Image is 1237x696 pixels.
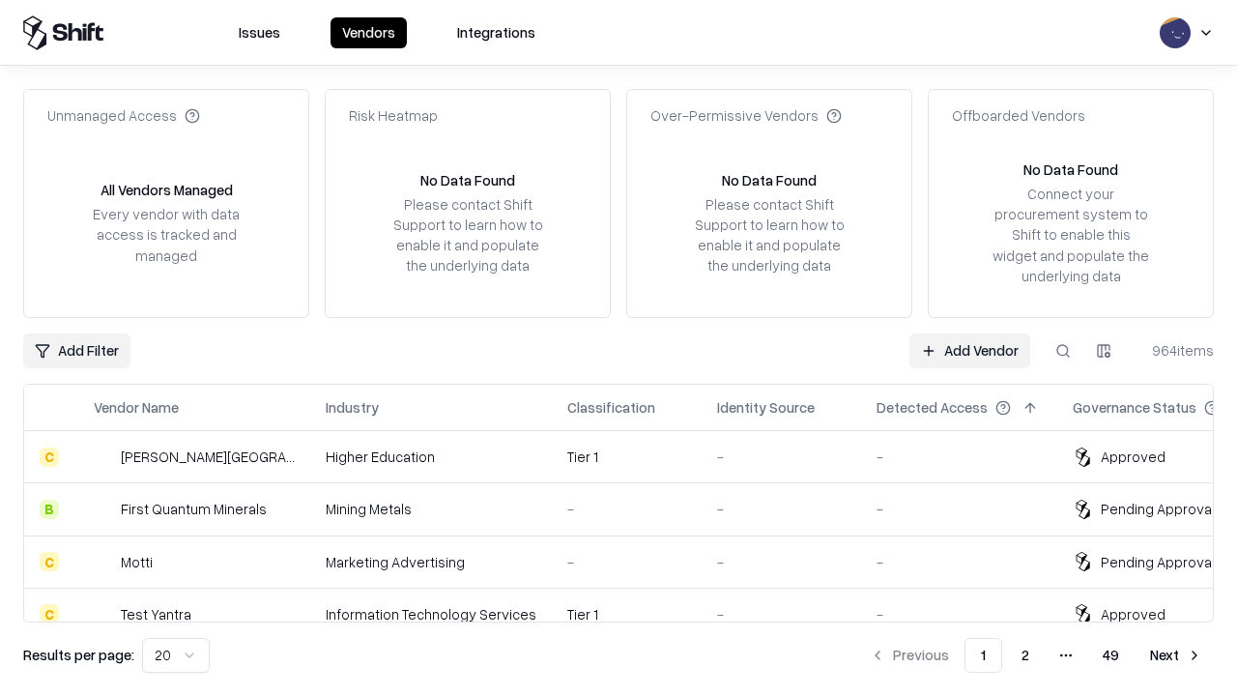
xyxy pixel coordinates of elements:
[121,604,191,624] div: Test Yantra
[40,552,59,571] div: C
[227,17,292,48] button: Issues
[326,447,536,467] div: Higher Education
[121,499,267,519] div: First Quantum Minerals
[650,105,842,126] div: Over-Permissive Vendors
[1101,499,1215,519] div: Pending Approval
[877,397,988,418] div: Detected Access
[877,499,1042,519] div: -
[1023,159,1118,180] div: No Data Found
[40,448,59,467] div: C
[40,604,59,623] div: C
[1087,638,1135,673] button: 49
[1138,638,1214,673] button: Next
[1073,397,1196,418] div: Governance Status
[877,447,1042,467] div: -
[86,204,246,265] div: Every vendor with data access is tracked and managed
[717,499,846,519] div: -
[717,604,846,624] div: -
[717,552,846,572] div: -
[420,170,515,190] div: No Data Found
[991,184,1151,286] div: Connect your procurement system to Shift to enable this widget and populate the underlying data
[94,448,113,467] img: Reichman University
[952,105,1085,126] div: Offboarded Vendors
[1006,638,1045,673] button: 2
[23,645,134,665] p: Results per page:
[121,552,153,572] div: Motti
[101,180,233,200] div: All Vendors Managed
[94,397,179,418] div: Vendor Name
[877,552,1042,572] div: -
[40,500,59,519] div: B
[446,17,547,48] button: Integrations
[47,105,200,126] div: Unmanaged Access
[326,499,536,519] div: Mining Metals
[326,552,536,572] div: Marketing Advertising
[877,604,1042,624] div: -
[349,105,438,126] div: Risk Heatmap
[121,447,295,467] div: [PERSON_NAME][GEOGRAPHIC_DATA]
[717,447,846,467] div: -
[1101,604,1165,624] div: Approved
[858,638,1214,673] nav: pagination
[964,638,1002,673] button: 1
[717,397,815,418] div: Identity Source
[326,604,536,624] div: Information Technology Services
[567,499,686,519] div: -
[94,604,113,623] img: Test Yantra
[23,333,130,368] button: Add Filter
[94,552,113,571] img: Motti
[331,17,407,48] button: Vendors
[567,552,686,572] div: -
[94,500,113,519] img: First Quantum Minerals
[1101,552,1215,572] div: Pending Approval
[1136,340,1214,361] div: 964 items
[722,170,817,190] div: No Data Found
[326,397,379,418] div: Industry
[567,447,686,467] div: Tier 1
[909,333,1030,368] a: Add Vendor
[567,604,686,624] div: Tier 1
[388,194,548,276] div: Please contact Shift Support to learn how to enable it and populate the underlying data
[1101,447,1165,467] div: Approved
[567,397,655,418] div: Classification
[689,194,849,276] div: Please contact Shift Support to learn how to enable it and populate the underlying data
